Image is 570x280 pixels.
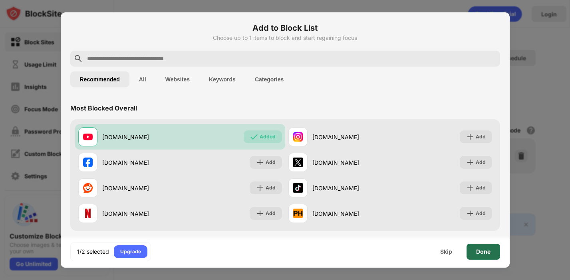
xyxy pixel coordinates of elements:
[102,133,180,141] div: [DOMAIN_NAME]
[293,132,303,142] img: favicons
[77,248,109,256] div: 1/2 selected
[312,209,390,218] div: [DOMAIN_NAME]
[440,248,452,255] div: Skip
[245,71,293,87] button: Categories
[70,22,500,34] h6: Add to Block List
[266,184,276,192] div: Add
[312,158,390,167] div: [DOMAIN_NAME]
[476,158,486,166] div: Add
[476,184,486,192] div: Add
[266,158,276,166] div: Add
[102,184,180,192] div: [DOMAIN_NAME]
[102,209,180,218] div: [DOMAIN_NAME]
[260,133,276,141] div: Added
[70,71,129,87] button: Recommended
[70,35,500,41] div: Choose up to 1 items to block and start regaining focus
[476,133,486,141] div: Add
[83,132,93,142] img: favicons
[266,209,276,217] div: Add
[70,104,137,112] div: Most Blocked Overall
[73,54,83,63] img: search.svg
[102,158,180,167] div: [DOMAIN_NAME]
[83,183,93,193] img: favicons
[83,158,93,167] img: favicons
[293,183,303,193] img: favicons
[129,71,156,87] button: All
[156,71,199,87] button: Websites
[476,248,491,255] div: Done
[312,133,390,141] div: [DOMAIN_NAME]
[293,158,303,167] img: favicons
[312,184,390,192] div: [DOMAIN_NAME]
[120,248,141,256] div: Upgrade
[293,209,303,218] img: favicons
[83,209,93,218] img: favicons
[199,71,245,87] button: Keywords
[476,209,486,217] div: Add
